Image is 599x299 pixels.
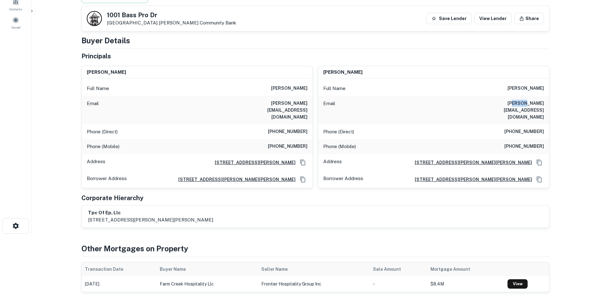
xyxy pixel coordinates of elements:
[81,193,143,203] h5: Corporate Hierarchy
[323,85,346,92] p: Full Name
[173,176,296,183] a: [STREET_ADDRESS][PERSON_NAME][PERSON_NAME]
[474,13,512,24] a: View Lender
[323,158,342,167] p: Address
[87,85,109,92] p: Full Name
[323,175,363,184] p: Borrower Address
[159,20,236,25] a: [PERSON_NAME] Community Bank
[370,276,427,292] td: -
[87,158,105,167] p: Address
[514,13,544,24] button: Share
[81,51,111,61] h5: Principals
[323,128,354,136] p: Phone (Direct)
[210,159,296,166] a: [STREET_ADDRESS][PERSON_NAME]
[507,85,544,92] h6: [PERSON_NAME]
[2,14,30,31] a: Saved
[87,69,126,76] h6: [PERSON_NAME]
[82,276,157,292] td: [DATE]
[504,143,544,150] h6: [PHONE_NUMBER]
[323,100,335,120] p: Email
[9,7,22,12] span: Contacts
[410,159,532,166] a: [STREET_ADDRESS][PERSON_NAME][PERSON_NAME]
[535,158,544,167] button: Copy Address
[268,128,308,136] h6: [PHONE_NUMBER]
[87,100,99,120] p: Email
[232,100,308,120] h6: [PERSON_NAME][EMAIL_ADDRESS][DOMAIN_NAME]
[410,176,532,183] a: [STREET_ADDRESS][PERSON_NAME][PERSON_NAME]
[298,175,308,184] button: Copy Address
[87,175,127,184] p: Borrower Address
[74,20,121,30] div: Sending borrower request to AI...
[568,249,599,279] iframe: Chat Widget
[82,262,157,276] th: Transaction Date
[268,143,308,150] h6: [PHONE_NUMBER]
[507,279,528,289] a: View
[88,216,213,224] p: [STREET_ADDRESS][PERSON_NAME][PERSON_NAME]
[469,100,544,120] h6: [PERSON_NAME][EMAIL_ADDRESS][DOMAIN_NAME]
[258,276,370,292] td: frontier hospitality group inc
[426,13,472,24] button: Save Lender
[157,262,258,276] th: Buyer Name
[427,276,504,292] td: $8.4M
[157,276,258,292] td: farm creek hospitality llc
[81,35,130,46] h4: Buyer Details
[11,25,20,30] span: Saved
[323,69,363,76] h6: [PERSON_NAME]
[504,128,544,136] h6: [PHONE_NUMBER]
[107,12,236,18] h5: 1001 Bass Pro Dr
[81,243,549,254] h4: Other Mortgages on Property
[87,128,118,136] p: Phone (Direct)
[271,85,308,92] h6: [PERSON_NAME]
[427,262,504,276] th: Mortgage Amount
[323,143,356,150] p: Phone (Mobile)
[370,262,427,276] th: Sale Amount
[258,262,370,276] th: Seller Name
[535,175,544,184] button: Copy Address
[107,20,236,26] p: [GEOGRAPHIC_DATA]
[298,158,308,167] button: Copy Address
[87,143,119,150] p: Phone (Mobile)
[88,209,213,216] h6: tpc of ep, llc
